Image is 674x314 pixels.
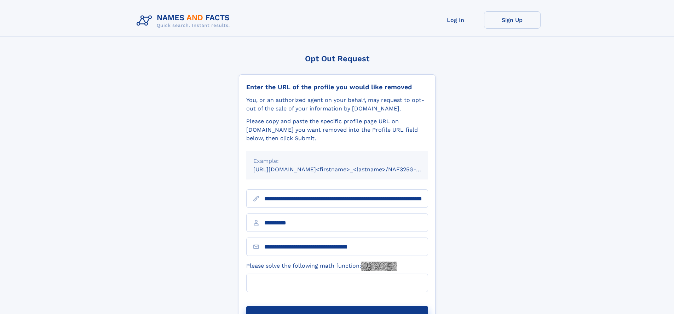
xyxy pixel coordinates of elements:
[246,117,428,143] div: Please copy and paste the specific profile page URL on [DOMAIN_NAME] you want removed into the Pr...
[246,83,428,91] div: Enter the URL of the profile you would like removed
[253,157,421,165] div: Example:
[484,11,541,29] a: Sign Up
[239,54,436,63] div: Opt Out Request
[246,96,428,113] div: You, or an authorized agent on your behalf, may request to opt-out of the sale of your informatio...
[427,11,484,29] a: Log In
[246,262,397,271] label: Please solve the following math function:
[134,11,236,30] img: Logo Names and Facts
[253,166,442,173] small: [URL][DOMAIN_NAME]<firstname>_<lastname>/NAF325G-xxxxxxxx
